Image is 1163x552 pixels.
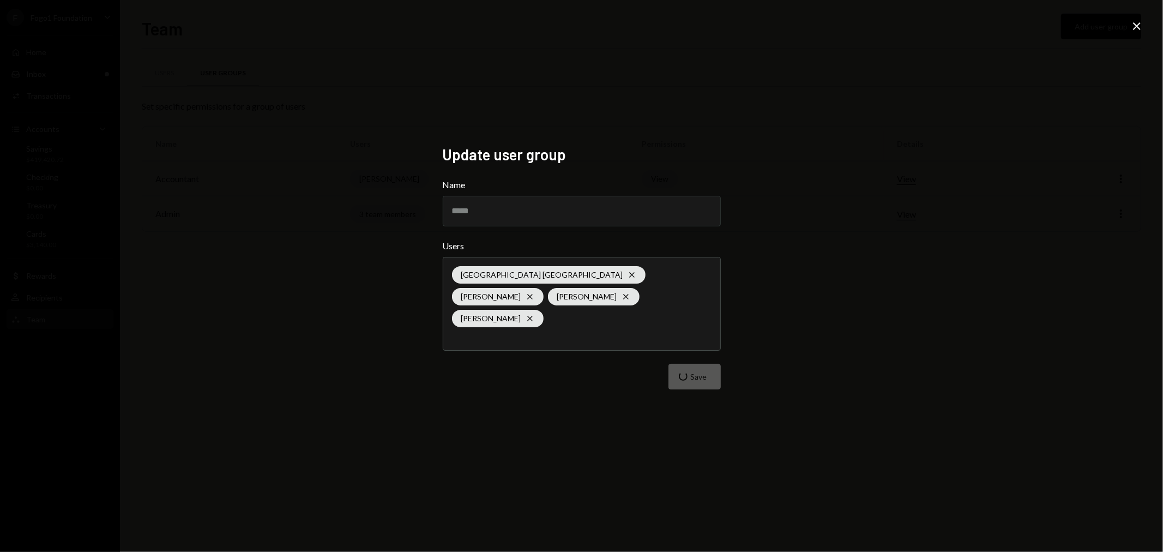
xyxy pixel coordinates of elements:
[443,239,721,253] label: Users
[452,266,646,284] div: [GEOGRAPHIC_DATA] [GEOGRAPHIC_DATA]
[443,144,721,165] h2: Update user group
[452,288,544,305] div: [PERSON_NAME]
[548,288,640,305] div: [PERSON_NAME]
[443,178,721,191] label: Name
[452,310,544,327] div: [PERSON_NAME]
